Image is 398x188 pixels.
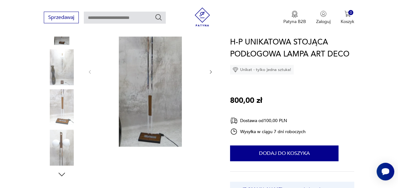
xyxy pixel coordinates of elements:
[291,11,298,18] img: Ikona medalu
[44,16,79,20] a: Sprzedawaj
[44,130,80,166] img: Zdjęcie produktu H-P UNIKATOWA STOJĄCA PODŁOGOWA LAMPA ART DECO
[344,11,351,17] img: Ikona koszyka
[316,11,331,25] button: Zaloguj
[230,128,306,135] div: Wysyłka w ciągu 7 dni roboczych
[155,14,162,21] button: Szukaj
[283,11,306,25] a: Ikona medaluPatyna B2B
[341,11,354,25] button: 0Koszyk
[230,117,306,125] div: Dostawa od 100,00 PLN
[377,163,394,180] iframe: Smartsupp widget button
[230,95,262,107] p: 800,00 zł
[193,8,212,26] img: Patyna - sklep z meblami i dekoracjami vintage
[230,117,238,125] img: Ikona dostawy
[348,10,354,15] div: 0
[283,11,306,25] button: Patyna B2B
[230,145,338,161] button: Dodaj do koszyka
[320,11,326,17] img: Ikonka użytkownika
[44,49,80,85] img: Zdjęcie produktu H-P UNIKATOWA STOJĄCA PODŁOGOWA LAMPA ART DECO
[44,12,79,23] button: Sprzedawaj
[341,19,354,25] p: Koszyk
[316,19,331,25] p: Zaloguj
[44,89,80,125] img: Zdjęcie produktu H-P UNIKATOWA STOJĄCA PODŁOGOWA LAMPA ART DECO
[283,19,306,25] p: Patyna B2B
[230,65,294,74] div: Unikat - tylko jedna sztuka!
[233,67,238,73] img: Ikona diamentu
[230,36,354,60] h1: H-P UNIKATOWA STOJĄCA PODŁOGOWA LAMPA ART DECO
